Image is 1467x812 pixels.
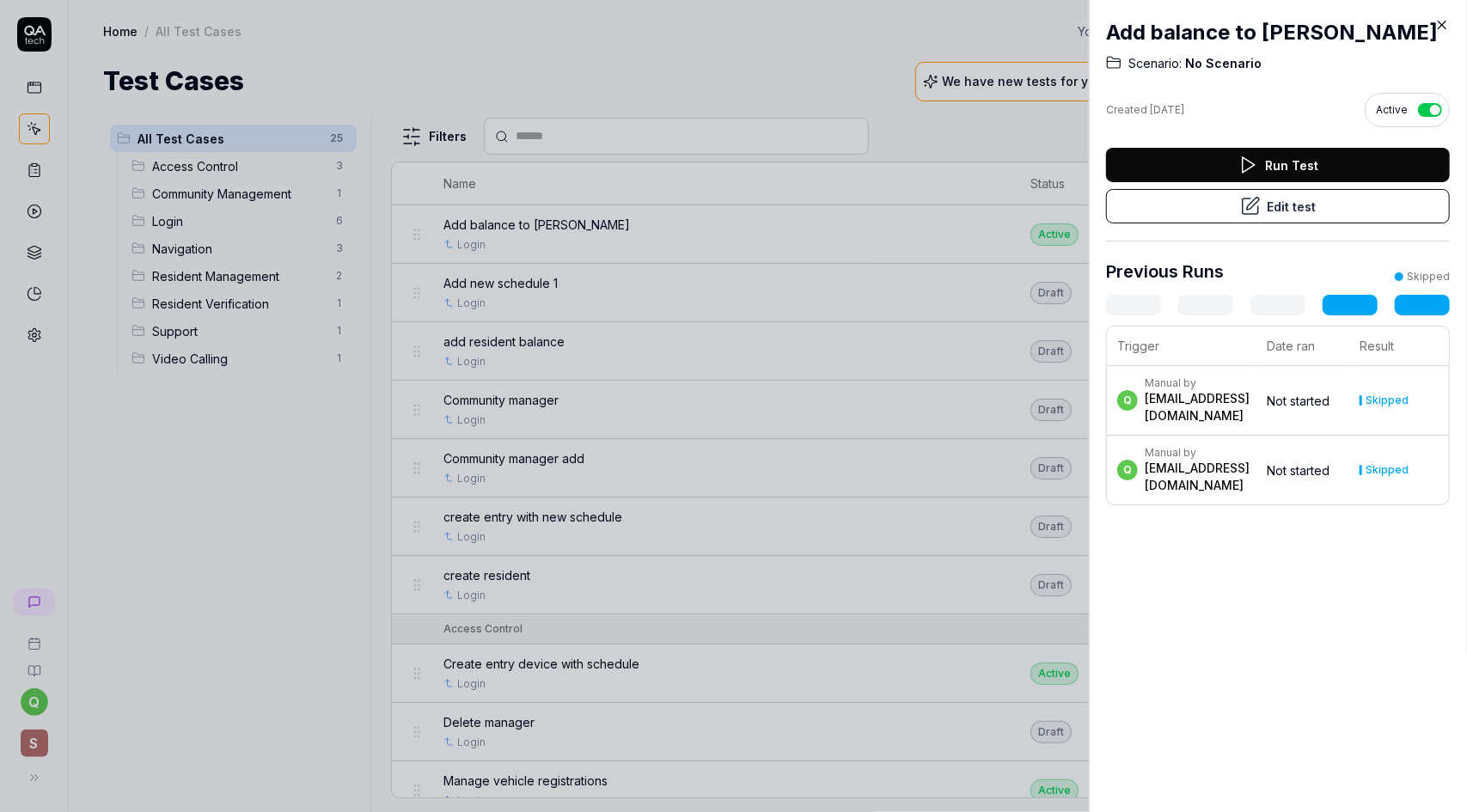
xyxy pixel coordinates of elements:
[1106,17,1450,48] h2: Add balance to [PERSON_NAME]
[1145,376,1250,390] div: Manual by
[1106,148,1450,182] button: Run Test
[1117,390,1138,411] span: q
[1106,102,1184,118] div: Created
[1256,366,1349,436] td: Not started
[1145,446,1250,460] div: Manual by
[1145,390,1250,424] div: [EMAIL_ADDRESS][DOMAIN_NAME]
[1407,269,1450,284] div: Skipped
[1117,460,1138,480] span: q
[1150,103,1184,116] time: [DATE]
[1366,465,1409,475] div: Skipped
[1106,189,1450,223] button: Edit test
[1256,327,1349,366] th: Date ran
[1182,55,1262,72] span: No Scenario
[1107,327,1256,366] th: Trigger
[1376,102,1408,118] span: Active
[1256,436,1349,504] td: Not started
[1366,395,1409,406] div: Skipped
[1349,327,1449,366] th: Result
[1128,55,1182,72] span: Scenario:
[1145,460,1250,494] div: [EMAIL_ADDRESS][DOMAIN_NAME]
[1106,259,1224,284] h3: Previous Runs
